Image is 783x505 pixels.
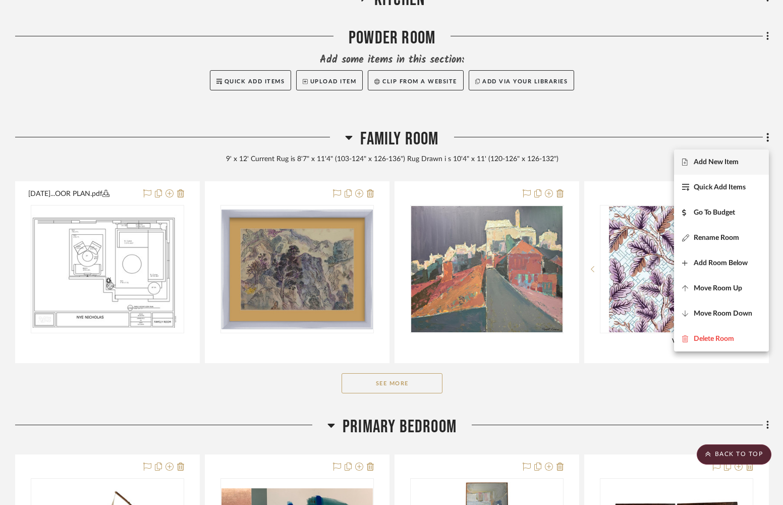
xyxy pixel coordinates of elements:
[694,335,734,343] span: Delete Room
[694,183,746,192] span: Quick Add Items
[694,259,748,268] span: Add Room Below
[694,234,739,242] span: Rename Room
[694,284,742,293] span: Move Room Up
[694,209,735,217] span: Go To Budget
[694,158,739,167] span: Add New Item
[694,310,752,318] span: Move Room Down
